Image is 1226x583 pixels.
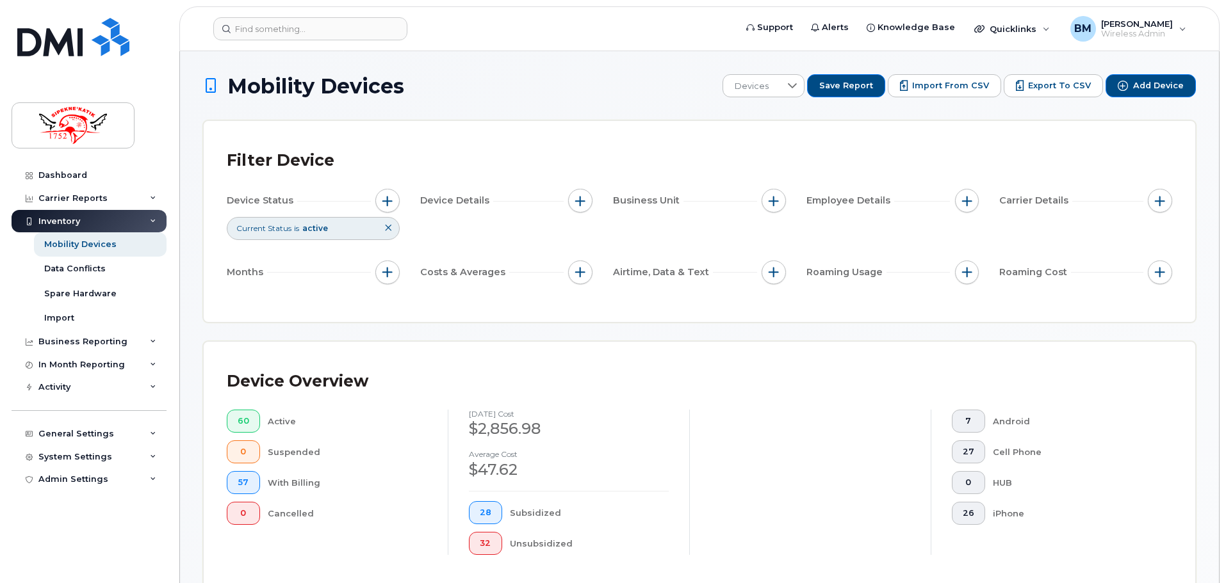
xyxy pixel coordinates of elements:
span: 27 [963,447,974,457]
div: $2,856.98 [469,418,669,440]
span: Save Report [819,80,873,92]
div: iPhone [993,502,1152,525]
span: Costs & Averages [420,266,509,279]
span: Mobility Devices [227,75,404,97]
div: Subsidized [510,501,669,524]
span: 0 [238,508,249,518]
span: Add Device [1133,80,1184,92]
span: active [302,223,328,233]
span: 7 [963,416,974,426]
span: is [294,223,299,234]
span: 0 [963,477,974,488]
div: Cancelled [268,502,428,525]
span: Roaming Cost [999,266,1071,279]
button: 26 [952,502,985,525]
div: Unsubsidized [510,532,669,555]
span: Airtime, Data & Text [613,266,713,279]
button: Import from CSV [888,74,1001,97]
button: Export to CSV [1004,74,1103,97]
h4: Average cost [469,450,669,458]
div: Device Overview [227,365,368,398]
span: 0 [238,447,249,457]
span: 57 [238,477,249,488]
div: HUB [993,471,1152,494]
span: Employee Details [806,194,894,207]
button: 57 [227,471,260,494]
button: 0 [952,471,985,494]
button: 0 [227,502,260,525]
div: Filter Device [227,144,334,177]
span: Current Status [236,223,291,234]
div: $47.62 [469,459,669,481]
button: 7 [952,410,985,433]
span: 60 [238,416,249,426]
button: Save Report [807,74,885,97]
span: Devices [723,75,780,98]
span: Carrier Details [999,194,1072,207]
span: 32 [480,538,491,548]
div: Cell Phone [993,440,1152,463]
span: Roaming Usage [806,266,887,279]
span: Device Status [227,194,297,207]
button: 27 [952,440,985,463]
div: Android [993,410,1152,433]
h4: [DATE] cost [469,410,669,418]
button: 28 [469,501,502,524]
span: Months [227,266,267,279]
span: Device Details [420,194,493,207]
span: Business Unit [613,194,683,207]
button: 32 [469,532,502,555]
span: 26 [963,508,974,518]
span: Export to CSV [1028,80,1091,92]
div: Suspended [268,440,428,463]
button: 60 [227,410,260,433]
span: 28 [480,507,491,518]
span: Import from CSV [912,80,989,92]
button: Add Device [1106,74,1196,97]
div: With Billing [268,471,428,494]
button: 0 [227,440,260,463]
div: Active [268,410,428,433]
